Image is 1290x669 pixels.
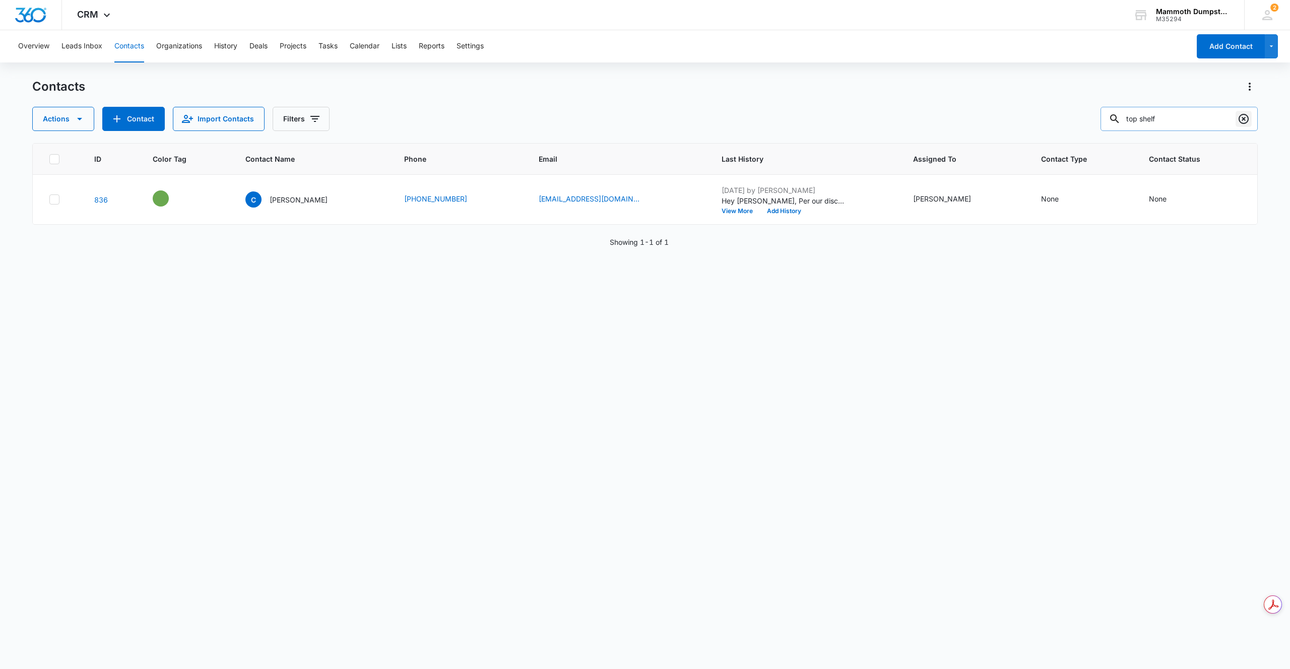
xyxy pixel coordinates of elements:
span: C [245,191,262,208]
span: Contact Type [1041,154,1110,164]
span: Contact Name [245,154,365,164]
div: [PERSON_NAME] [913,193,971,204]
div: Contact Name - Chandler - Select to Edit Field [245,191,346,208]
div: Assigned To - Bryan McCartney - Select to Edit Field [913,193,989,206]
span: CRM [77,9,98,20]
button: Organizations [156,30,202,62]
span: Last History [722,154,874,164]
span: Assigned To [913,154,1002,164]
a: [EMAIL_ADDRESS][DOMAIN_NAME] [539,193,639,204]
button: Lists [392,30,407,62]
button: Add Contact [1197,34,1265,58]
span: Contact Status [1149,154,1227,164]
a: [PHONE_NUMBER] [404,193,467,204]
button: History [214,30,237,62]
div: None [1041,193,1059,204]
span: Email [539,154,682,164]
div: None [1149,193,1167,204]
button: Overview [18,30,49,62]
button: Deals [249,30,268,62]
div: Contact Status - None - Select to Edit Field [1149,193,1185,206]
button: Reports [419,30,444,62]
button: Actions [32,107,94,131]
p: Showing 1-1 of 1 [610,237,669,247]
span: 2 [1270,4,1278,12]
button: Import Contacts [173,107,265,131]
button: Settings [457,30,484,62]
div: account id [1156,16,1230,23]
p: [PERSON_NAME] [270,194,328,205]
button: Tasks [318,30,338,62]
button: Filters [273,107,330,131]
button: Projects [280,30,306,62]
div: Contact Type - None - Select to Edit Field [1041,193,1077,206]
div: account name [1156,8,1230,16]
span: ID [94,154,114,164]
div: Phone - (701) 495-1400 - Select to Edit Field [404,193,485,206]
span: Phone [404,154,500,164]
span: Color Tag [153,154,207,164]
button: Actions [1242,79,1258,95]
a: Navigate to contact details page for Chandler [94,195,108,204]
button: Clear [1236,111,1252,127]
h1: Contacts [32,79,85,94]
div: notifications count [1270,4,1278,12]
button: Add History [760,208,808,214]
input: Search Contacts [1101,107,1258,131]
p: [DATE] by [PERSON_NAME] [722,185,848,195]
button: Leads Inbox [61,30,102,62]
button: View More [722,208,760,214]
div: Email - admin@topshelfconstruction.biz - Select to Edit Field [539,193,658,206]
button: Calendar [350,30,379,62]
p: Hey [PERSON_NAME], Per our discussion, I have compiled a list of the invoices that are outstandin... [722,195,848,206]
button: Contacts [114,30,144,62]
button: Add Contact [102,107,165,131]
div: - - Select to Edit Field [153,190,187,207]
